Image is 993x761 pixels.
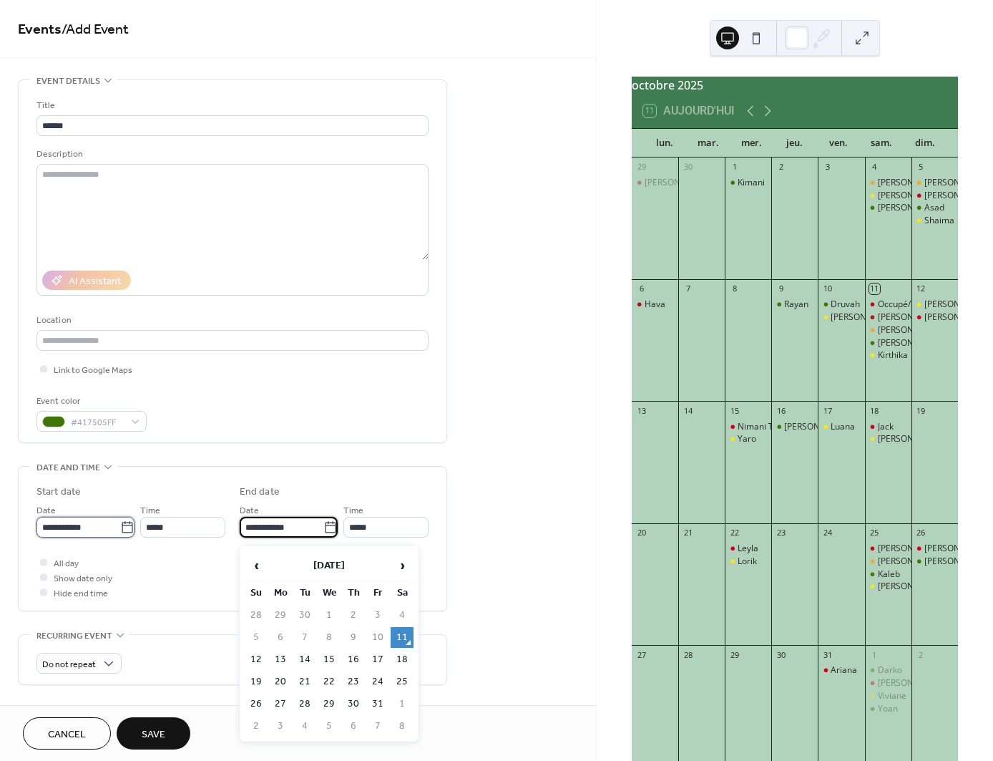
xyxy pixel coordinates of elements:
span: Event details [36,74,100,89]
div: 29 [729,649,740,660]
div: [PERSON_NAME] [924,299,992,311]
div: Yaro [725,433,771,445]
td: 30 [293,605,316,626]
th: Mo [269,583,292,604]
div: [PERSON_NAME] [878,337,945,349]
div: Daniela [911,311,958,324]
div: Nolan [865,677,911,689]
td: 22 [318,672,341,692]
div: Lorik [738,556,757,568]
div: Björn [911,299,958,311]
div: 9 [776,283,786,294]
div: Emma [865,556,911,568]
div: [PERSON_NAME] [924,311,992,324]
td: 6 [342,716,365,737]
div: Darko [878,664,902,677]
div: Leyla [725,543,771,555]
span: › [391,551,413,580]
a: Cancel [23,717,111,750]
div: Asad [911,202,958,214]
div: David [865,202,911,214]
span: Time [140,503,160,518]
div: Rayan [771,299,818,311]
td: 13 [269,649,292,670]
td: 9 [342,627,365,648]
div: Enzo [632,177,678,189]
td: 5 [318,716,341,737]
div: Yaro [738,433,756,445]
div: Luana [818,421,864,433]
span: Do not repeat [42,656,96,673]
div: 17 [822,405,833,416]
div: 25 [869,528,880,538]
td: 8 [391,716,414,737]
div: dim. [903,129,946,157]
div: [PERSON_NAME] [878,202,945,214]
div: Rayan [784,299,808,311]
div: jeu. [773,129,817,157]
div: [PERSON_NAME] [924,190,992,202]
span: Date and time [36,460,100,475]
div: Julia [911,543,958,555]
td: 7 [366,716,389,737]
th: [DATE] [269,551,389,581]
div: 28 [683,649,693,660]
div: Anastasia [865,433,911,445]
div: 5 [916,162,926,173]
div: Hava [632,299,678,311]
div: Darko [865,664,911,677]
div: Hava [645,299,665,311]
div: Zetah [865,311,911,324]
div: [PERSON_NAME] [878,190,945,202]
span: Event image [36,702,92,717]
td: 16 [342,649,365,670]
div: [PERSON_NAME] [645,177,712,189]
div: 4 [869,162,880,173]
div: Title [36,98,426,113]
td: 4 [293,716,316,737]
div: Aissatou [911,190,958,202]
span: ‹ [245,551,267,580]
div: Viviana [911,556,958,568]
button: Save [117,717,190,750]
div: [PERSON_NAME] [878,556,945,568]
div: 19 [916,405,926,416]
div: 8 [729,283,740,294]
td: 4 [391,605,414,626]
div: Luana [831,421,855,433]
td: 5 [245,627,268,648]
td: 31 [366,694,389,714]
a: Events [18,16,62,44]
div: Kimani [725,177,771,189]
div: mar. [686,129,730,157]
div: [PERSON_NAME] [878,311,945,324]
div: 30 [683,162,693,173]
td: 28 [245,605,268,626]
td: 29 [318,694,341,714]
div: 21 [683,528,693,538]
th: Th [342,583,365,604]
div: Matteo [865,581,911,593]
div: Druvah [831,299,860,311]
span: / Add Event [62,16,129,44]
td: 15 [318,649,341,670]
div: Adrian [865,190,911,202]
td: 1 [318,605,341,626]
div: Kimani [738,177,765,189]
div: Edoardo [771,421,818,433]
div: Shaima [924,215,954,227]
td: 28 [293,694,316,714]
span: Link to Google Maps [54,363,132,378]
td: 23 [342,672,365,692]
div: Location [36,313,426,328]
span: #417505FF [71,415,124,430]
div: Nimani Tiam [725,421,771,433]
td: 2 [342,605,365,626]
td: 21 [293,672,316,692]
td: 19 [245,672,268,692]
div: Miriam T1 [911,177,958,189]
td: 24 [366,672,389,692]
div: [PERSON_NAME] T1 [878,324,957,336]
td: 6 [269,627,292,648]
td: 12 [245,649,268,670]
